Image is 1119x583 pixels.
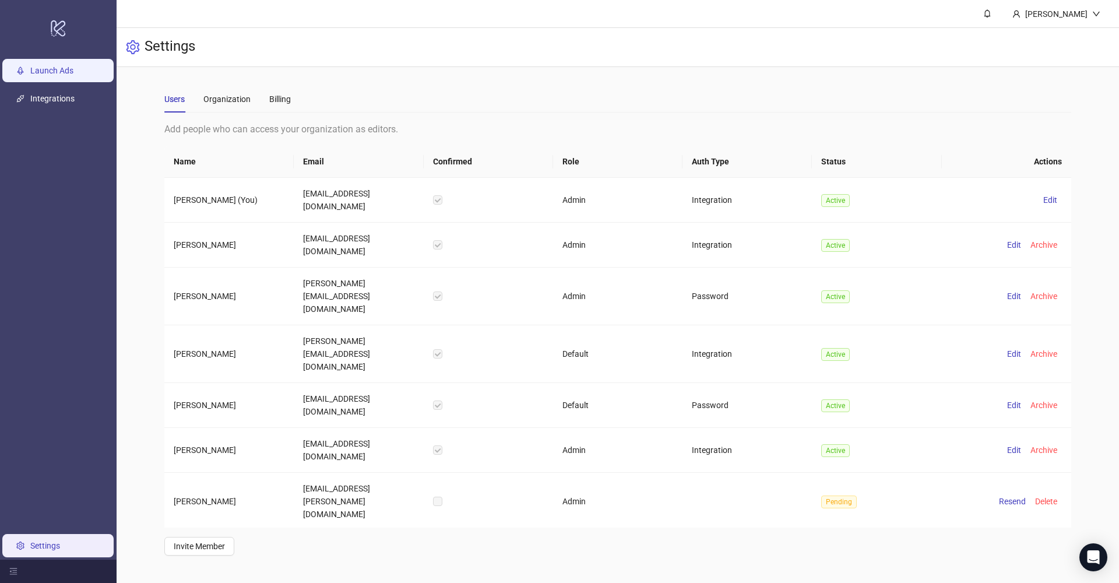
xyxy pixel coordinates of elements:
[294,223,423,268] td: [EMAIL_ADDRESS][DOMAIN_NAME]
[164,146,294,178] th: Name
[682,223,812,268] td: Integration
[294,473,423,530] td: [EMAIL_ADDRESS][PERSON_NAME][DOMAIN_NAME]
[1030,240,1057,250] span: Archive
[1002,238,1026,252] button: Edit
[1030,445,1057,455] span: Archive
[294,146,423,178] th: Email
[1002,398,1026,412] button: Edit
[269,93,291,106] div: Billing
[821,290,850,303] span: Active
[994,494,1030,508] button: Resend
[1007,240,1021,250] span: Edit
[1007,401,1021,410] span: Edit
[553,223,682,268] td: Admin
[1026,238,1062,252] button: Archive
[1035,497,1057,506] span: Delete
[682,178,812,223] td: Integration
[164,268,294,325] td: [PERSON_NAME]
[164,537,234,556] button: Invite Member
[1026,289,1062,303] button: Archive
[164,122,1071,136] div: Add people who can access your organization as editors.
[1021,8,1092,20] div: [PERSON_NAME]
[1092,10,1100,18] span: down
[145,37,195,57] h3: Settings
[821,444,850,457] span: Active
[553,383,682,428] td: Default
[1002,289,1026,303] button: Edit
[30,66,73,75] a: Launch Ads
[203,93,251,106] div: Organization
[821,348,850,361] span: Active
[1026,347,1062,361] button: Archive
[1002,443,1026,457] button: Edit
[126,40,140,54] span: setting
[30,541,60,550] a: Settings
[174,542,225,551] span: Invite Member
[164,383,294,428] td: [PERSON_NAME]
[1030,349,1057,359] span: Archive
[821,239,850,252] span: Active
[1043,195,1057,205] span: Edit
[553,473,682,530] td: Admin
[1012,10,1021,18] span: user
[1030,494,1062,508] button: Delete
[164,325,294,383] td: [PERSON_NAME]
[294,325,423,383] td: [PERSON_NAME][EMAIL_ADDRESS][DOMAIN_NAME]
[164,473,294,530] td: [PERSON_NAME]
[9,567,17,575] span: menu-fold
[682,268,812,325] td: Password
[424,146,553,178] th: Confirmed
[1026,398,1062,412] button: Archive
[821,496,857,508] span: Pending
[682,428,812,473] td: Integration
[553,428,682,473] td: Admin
[821,399,850,412] span: Active
[682,146,812,178] th: Auth Type
[553,178,682,223] td: Admin
[294,428,423,473] td: [EMAIL_ADDRESS][DOMAIN_NAME]
[1002,347,1026,361] button: Edit
[553,268,682,325] td: Admin
[164,223,294,268] td: [PERSON_NAME]
[164,178,294,223] td: [PERSON_NAME] (You)
[682,383,812,428] td: Password
[942,146,1071,178] th: Actions
[164,428,294,473] td: [PERSON_NAME]
[30,94,75,103] a: Integrations
[553,146,682,178] th: Role
[1026,443,1062,457] button: Archive
[682,325,812,383] td: Integration
[1030,291,1057,301] span: Archive
[999,497,1026,506] span: Resend
[1007,445,1021,455] span: Edit
[1079,543,1107,571] div: Open Intercom Messenger
[1007,349,1021,359] span: Edit
[164,93,185,106] div: Users
[983,9,991,17] span: bell
[812,146,941,178] th: Status
[294,178,423,223] td: [EMAIL_ADDRESS][DOMAIN_NAME]
[294,268,423,325] td: [PERSON_NAME][EMAIL_ADDRESS][DOMAIN_NAME]
[553,325,682,383] td: Default
[1007,291,1021,301] span: Edit
[821,194,850,207] span: Active
[294,383,423,428] td: [EMAIL_ADDRESS][DOMAIN_NAME]
[1030,401,1057,410] span: Archive
[1039,193,1062,207] button: Edit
